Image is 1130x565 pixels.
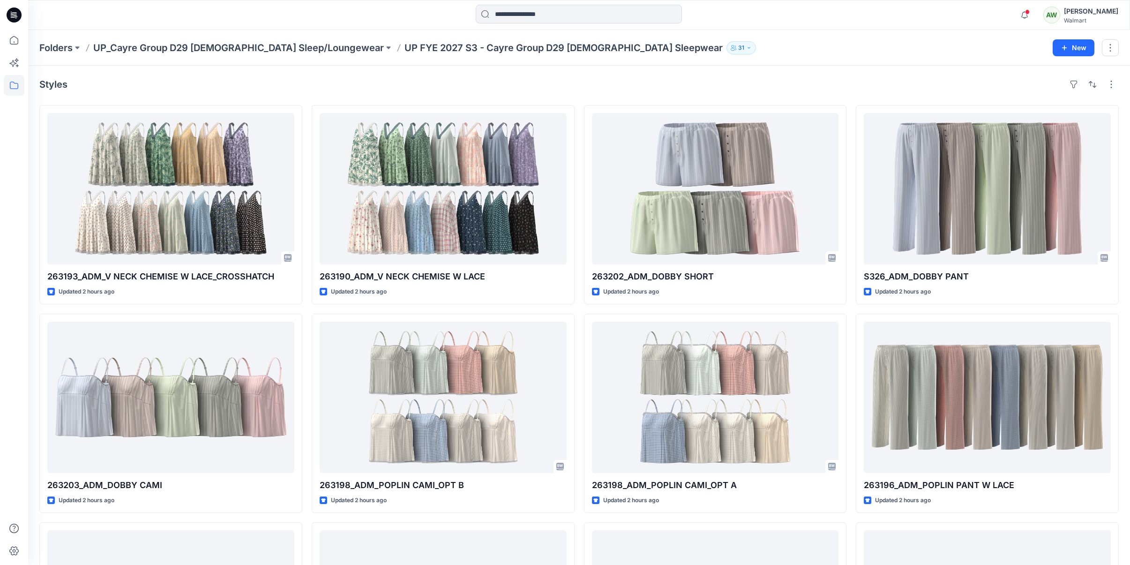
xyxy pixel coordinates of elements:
p: Updated 2 hours ago [603,287,659,297]
p: Updated 2 hours ago [875,287,931,297]
p: 263198_ADM_POPLIN CAMI_OPT B [320,479,567,492]
a: Folders [39,41,73,54]
a: UP_Cayre Group D29 [DEMOGRAPHIC_DATA] Sleep/Loungewear [93,41,384,54]
p: Updated 2 hours ago [603,496,659,505]
a: S326_ADM_DOBBY PANT [864,113,1111,264]
p: 263203_ADM_DOBBY CAMI [47,479,294,492]
a: 263198_ADM_POPLIN CAMI_OPT A [592,322,839,473]
p: S326_ADM_DOBBY PANT [864,270,1111,283]
p: Updated 2 hours ago [59,496,114,505]
p: 263193_ADM_V NECK CHEMISE W LACE_CROSSHATCH [47,270,294,283]
div: Walmart [1064,17,1118,24]
div: AW [1043,7,1060,23]
p: 263202_ADM_DOBBY SHORT [592,270,839,283]
p: UP FYE 2027 S3 - Cayre Group D29 [DEMOGRAPHIC_DATA] Sleepwear [404,41,723,54]
a: 263202_ADM_DOBBY SHORT [592,113,839,264]
p: Updated 2 hours ago [875,496,931,505]
h4: Styles [39,79,67,90]
a: 263193_ADM_V NECK CHEMISE W LACE_CROSSHATCH [47,113,294,264]
p: 263190_ADM_V NECK CHEMISE W LACE [320,270,567,283]
button: New [1053,39,1094,56]
p: 263196_ADM_POPLIN PANT W LACE [864,479,1111,492]
p: Updated 2 hours ago [331,496,387,505]
a: 263198_ADM_POPLIN CAMI_OPT B [320,322,567,473]
p: Updated 2 hours ago [59,287,114,297]
p: Updated 2 hours ago [331,287,387,297]
div: [PERSON_NAME] [1064,6,1118,17]
p: 263198_ADM_POPLIN CAMI_OPT A [592,479,839,492]
a: 263190_ADM_V NECK CHEMISE W LACE [320,113,567,264]
p: 31 [738,43,744,53]
button: 31 [726,41,756,54]
a: 263196_ADM_POPLIN PANT W LACE [864,322,1111,473]
a: 263203_ADM_DOBBY CAMI [47,322,294,473]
